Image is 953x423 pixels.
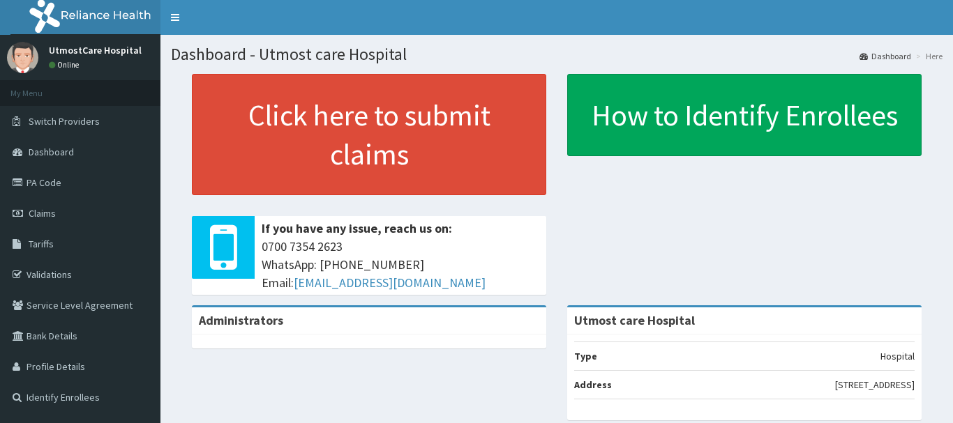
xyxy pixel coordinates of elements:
b: Administrators [199,312,283,328]
span: Tariffs [29,238,54,250]
p: UtmostCare Hospital [49,45,142,55]
strong: Utmost care Hospital [574,312,695,328]
a: [EMAIL_ADDRESS][DOMAIN_NAME] [294,275,486,291]
span: Claims [29,207,56,220]
span: 0700 7354 2623 WhatsApp: [PHONE_NUMBER] Email: [262,238,539,291]
b: Type [574,350,597,362]
b: If you have any issue, reach us on: [262,220,452,236]
b: Address [574,378,612,391]
a: Click here to submit claims [192,74,546,195]
span: Switch Providers [29,115,100,128]
a: Online [49,60,82,70]
p: Hospital [880,349,915,363]
a: How to Identify Enrollees [567,74,922,156]
a: Dashboard [860,50,911,62]
li: Here [913,50,943,62]
img: User Image [7,42,38,73]
span: Dashboard [29,146,74,158]
p: [STREET_ADDRESS] [835,378,915,392]
h1: Dashboard - Utmost care Hospital [171,45,943,63]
